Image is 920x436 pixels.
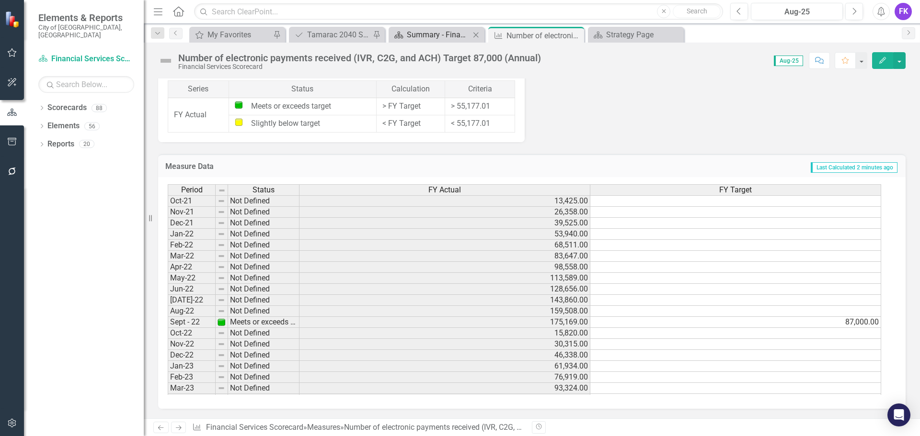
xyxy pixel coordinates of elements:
a: Scorecards [47,102,87,113]
div: Slightly below target [235,118,370,129]
td: 98,558.00 [299,262,590,273]
th: Criteria [445,80,515,98]
div: 56 [84,122,100,130]
td: 68,511.00 [299,240,590,251]
td: Not Defined [228,195,299,207]
td: Not Defined [228,328,299,339]
td: Not Defined [228,240,299,251]
a: My Favorites [192,29,271,41]
span: FY Target [719,186,752,194]
td: Oct-21 [168,195,216,207]
td: 26,358.00 [299,207,590,218]
td: 13,425.00 [299,195,590,207]
td: 15,820.00 [299,328,590,339]
th: Status [229,80,376,98]
td: Not Defined [228,207,299,218]
div: Meets or exceeds target [235,101,370,112]
td: Nov-21 [168,207,216,218]
div: Aug-25 [754,6,839,18]
input: Search Below... [38,76,134,93]
td: Apr-23 [168,394,216,405]
td: 39,525.00 [299,218,590,229]
img: 8DAGhfEEPCf229AAAAAElFTkSuQmCC [218,263,225,271]
img: 8DAGhfEEPCf229AAAAAElFTkSuQmCC [218,208,225,216]
td: > FY Target [376,98,445,115]
img: 8DAGhfEEPCf229AAAAAElFTkSuQmCC [218,384,225,392]
td: Feb-22 [168,240,216,251]
td: Apr-22 [168,262,216,273]
td: Not Defined [228,251,299,262]
td: Not Defined [228,218,299,229]
td: < FY Target [376,115,445,132]
td: 30,315.00 [299,339,590,350]
a: Summary - Financial Services Administration (1501) [391,29,470,41]
a: Financial Services Scorecard [38,54,134,65]
a: Elements [47,121,80,132]
td: 159,508.00 [299,306,590,317]
img: 8DAGhfEEPCf229AAAAAElFTkSuQmCC [218,197,225,205]
td: Mar-23 [168,383,216,394]
span: Period [181,186,203,194]
td: < 55,177.01 [445,115,515,132]
td: Dec-22 [168,350,216,361]
small: City of [GEOGRAPHIC_DATA], [GEOGRAPHIC_DATA] [38,23,134,39]
td: 83,647.00 [299,251,590,262]
td: 175,169.00 [299,317,590,328]
td: Not Defined [228,284,299,295]
img: Not Defined [158,53,173,68]
div: Open Intercom Messenger [887,403,910,426]
td: Jan-22 [168,229,216,240]
td: Mar-22 [168,251,216,262]
td: Oct-22 [168,328,216,339]
span: Status [253,186,275,194]
div: Summary - Financial Services Administration (1501) [407,29,470,41]
img: 8DAGhfEEPCf229AAAAAElFTkSuQmCC [218,274,225,282]
td: Not Defined [228,306,299,317]
img: 8DAGhfEEPCf229AAAAAElFTkSuQmCC [218,285,225,293]
td: Jan-23 [168,361,216,372]
td: Not Defined [228,372,299,383]
td: Not Defined [228,273,299,284]
input: Search ClearPoint... [194,3,723,20]
img: 8DAGhfEEPCf229AAAAAElFTkSuQmCC [218,241,225,249]
img: ClearPoint Strategy [5,11,22,28]
td: Not Defined [228,394,299,405]
td: May-22 [168,273,216,284]
button: Aug-25 [751,3,843,20]
td: Not Defined [228,350,299,361]
td: 53,940.00 [299,229,590,240]
button: Search [673,5,721,18]
td: 93,324.00 [299,383,590,394]
td: Not Defined [228,383,299,394]
img: Slightly below target [235,118,242,126]
span: FY Actual [428,186,461,194]
td: FY Actual [168,98,229,132]
td: Not Defined [228,339,299,350]
div: Number of electronic payments received (IVR, C2G, and ACH) Target 87,000 (Annual) [344,423,629,432]
img: Meets or exceeds target [235,101,242,109]
img: 8DAGhfEEPCf229AAAAAElFTkSuQmCC [218,307,225,315]
button: FK [895,3,912,20]
a: Financial Services Scorecard [206,423,303,432]
div: Number of electronic payments received (IVR, C2G, and ACH) Target 87,000 (Annual) [178,53,541,63]
td: 76,919.00 [299,372,590,383]
div: 20 [79,140,94,148]
td: Feb-23 [168,372,216,383]
td: Not Defined [228,229,299,240]
img: 8DAGhfEEPCf229AAAAAElFTkSuQmCC [218,329,225,337]
div: My Favorites [207,29,271,41]
span: Search [687,7,707,15]
div: Tamarac 2040 Strategic Plan - Departmental Action Plan [307,29,370,41]
td: 46,338.00 [299,350,590,361]
div: » » [192,422,525,433]
img: 8DAGhfEEPCf229AAAAAElFTkSuQmCC [218,296,225,304]
th: Series [168,80,229,98]
a: Tamarac 2040 Strategic Plan - Departmental Action Plan [291,29,370,41]
td: > 55,177.01 [445,98,515,115]
img: 8DAGhfEEPCf229AAAAAElFTkSuQmCC [218,351,225,359]
img: 8DAGhfEEPCf229AAAAAElFTkSuQmCC [218,187,226,194]
div: Financial Services Scorecard [178,63,541,70]
td: 87,000.00 [590,317,881,328]
img: 8DAGhfEEPCf229AAAAAElFTkSuQmCC [218,252,225,260]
